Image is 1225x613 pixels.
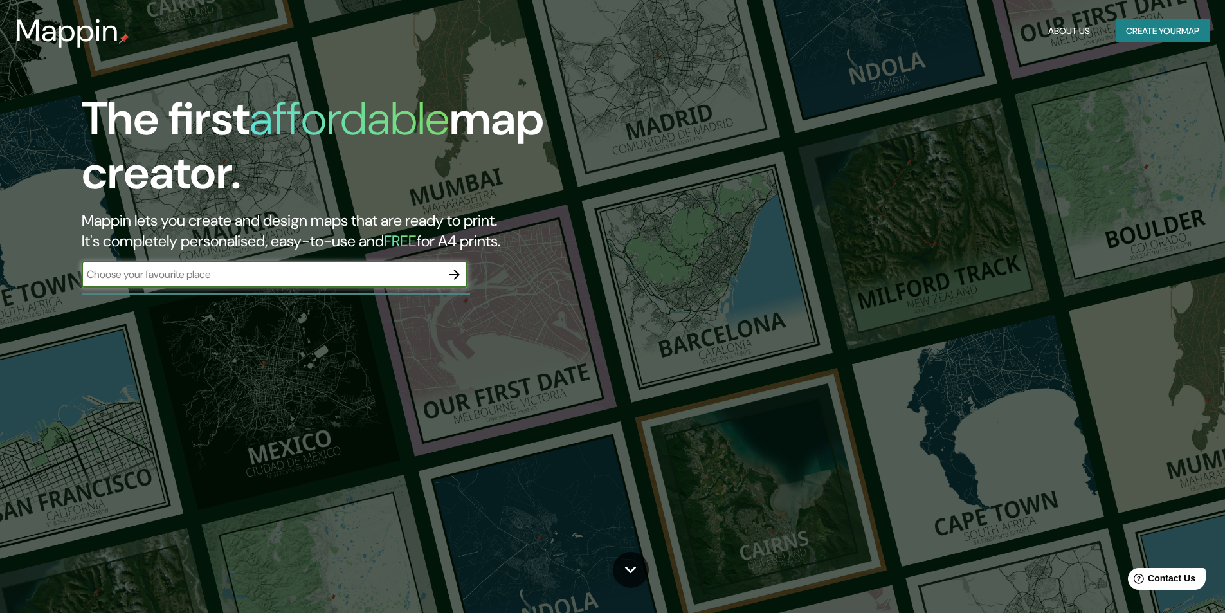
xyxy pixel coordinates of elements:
[82,267,442,282] input: Choose your favourite place
[1043,19,1095,43] button: About Us
[15,13,119,49] h3: Mappin
[82,210,694,252] h2: Mappin lets you create and design maps that are ready to print. It's completely personalised, eas...
[1116,19,1210,43] button: Create yourmap
[119,33,129,44] img: mappin-pin
[1111,563,1211,599] iframe: Help widget launcher
[82,92,694,210] h1: The first map creator.
[250,89,449,149] h1: affordable
[384,231,417,251] h5: FREE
